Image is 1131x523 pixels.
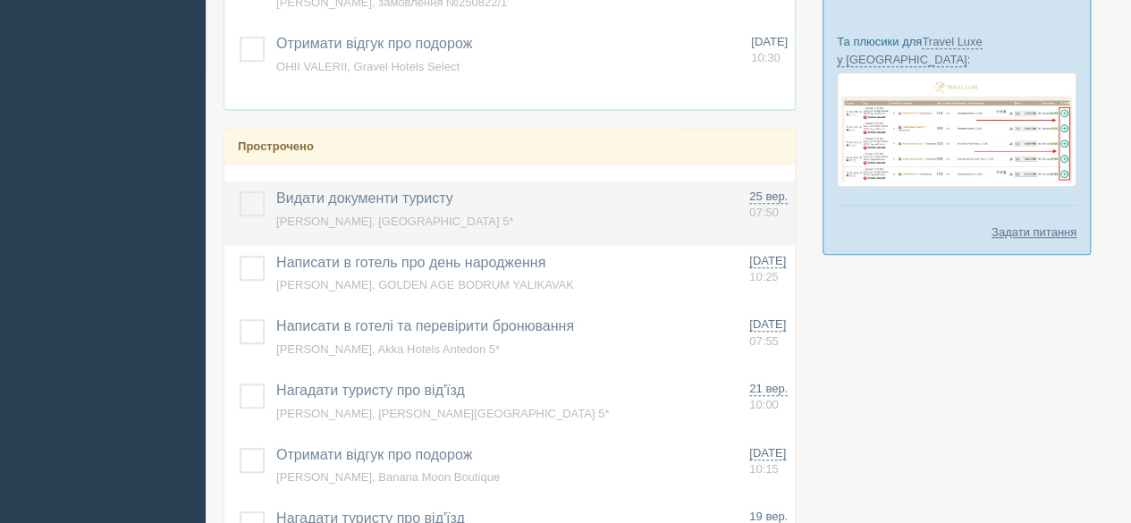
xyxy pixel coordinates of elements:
b: Прострочено [238,139,314,153]
a: [PERSON_NAME], Banana Moon Boutique [276,470,500,484]
a: Задати питання [992,224,1076,240]
a: Отримати відгук про подорож [276,447,472,462]
span: 10:15 [749,462,779,476]
span: 10:25 [749,270,779,283]
a: [DATE] 10:30 [751,34,788,67]
span: [DATE] [749,254,786,268]
img: travel-luxe-%D0%BF%D0%BE%D0%B4%D0%B1%D0%BE%D1%80%D0%BA%D0%B0-%D1%81%D1%80%D0%BC-%D0%B4%D0%BB%D1%8... [837,72,1076,188]
a: Видати документи туристу [276,190,453,206]
a: 21 вер. 10:00 [749,381,788,414]
a: Написати в готель про день народження [276,255,545,270]
a: Отримати відгук про подорож [276,36,472,51]
span: [DATE] [749,317,786,332]
a: Написати в готелі та перевірити бронювання [276,318,574,333]
span: 21 вер. [749,382,788,396]
span: 07:50 [749,206,779,219]
p: Та плюсики для : [837,33,1076,67]
a: [DATE] 10:15 [749,445,788,478]
a: [DATE] 07:55 [749,316,788,350]
span: [DATE] [751,35,788,48]
a: [DATE] 10:25 [749,253,788,286]
span: 25 вер. [749,190,788,204]
a: [PERSON_NAME], [GEOGRAPHIC_DATA] 5* [276,215,513,228]
span: 10:00 [749,398,779,411]
a: 25 вер. 07:50 [749,189,788,222]
a: [PERSON_NAME], Akka Hotels Antedon 5* [276,342,500,356]
span: 10:30 [751,51,781,64]
a: Нагадати туристу про від'їзд [276,383,465,398]
span: [DATE] [749,446,786,460]
span: 07:55 [749,334,779,348]
a: [PERSON_NAME], [PERSON_NAME][GEOGRAPHIC_DATA] 5* [276,407,609,420]
a: Travel Luxe у [GEOGRAPHIC_DATA] [837,35,983,66]
a: OHII VALERII, Gravel Hotels Select [276,60,460,73]
a: [PERSON_NAME], GOLDEN AGE BODRUM YALIKAVAK [276,278,574,291]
